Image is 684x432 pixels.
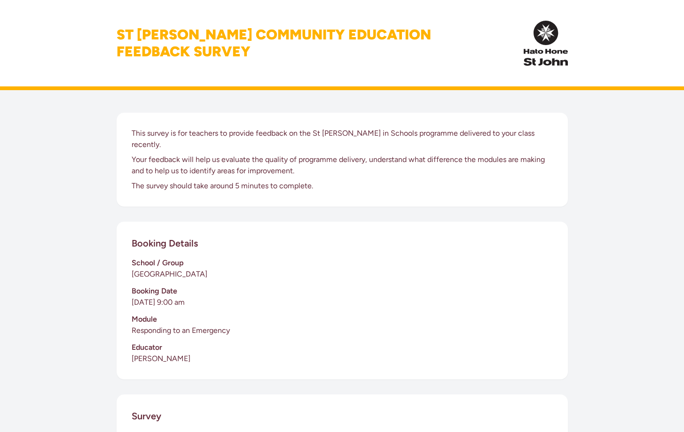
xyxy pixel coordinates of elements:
h3: Educator [132,342,553,353]
p: This survey is for teachers to provide feedback on the St [PERSON_NAME] in Schools programme deli... [132,128,553,150]
img: InPulse [524,21,567,66]
h3: School / Group [132,257,553,269]
p: Your feedback will help us evaluate the quality of programme delivery, understand what difference... [132,154,553,177]
h3: Module [132,314,553,325]
h3: Booking Date [132,285,553,297]
p: The survey should take around 5 minutes to complete. [132,180,553,192]
h2: Booking Details [132,237,198,250]
p: Responding to an Emergency [132,325,553,336]
p: [PERSON_NAME] [132,353,553,364]
p: [GEOGRAPHIC_DATA] [132,269,553,280]
h2: Survey [132,409,161,423]
p: [DATE] 9:00 am [132,297,553,308]
h1: St [PERSON_NAME] Community Education Feedback Survey [117,26,431,60]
